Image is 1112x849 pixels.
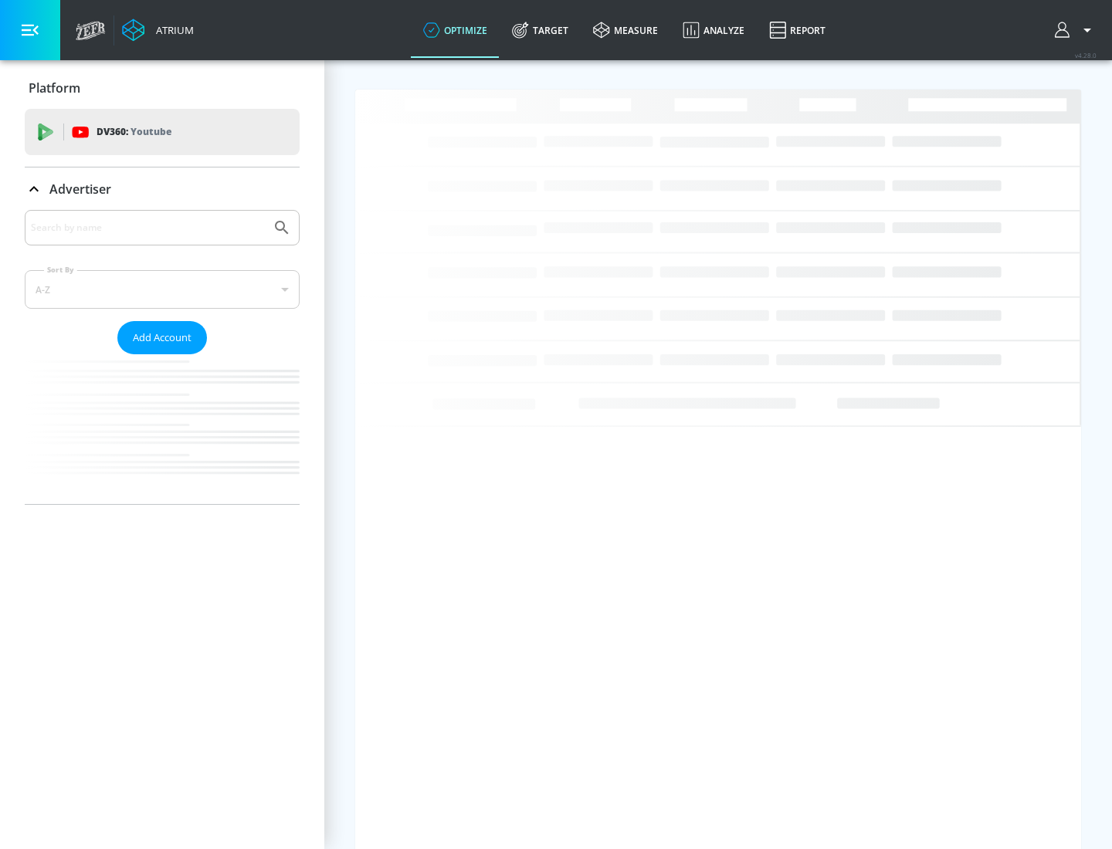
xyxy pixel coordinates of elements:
nav: list of Advertiser [25,354,300,504]
input: Search by name [31,218,265,238]
span: v 4.28.0 [1075,51,1097,59]
div: Platform [25,66,300,110]
button: Add Account [117,321,207,354]
a: optimize [411,2,500,58]
a: Analyze [670,2,757,58]
a: measure [581,2,670,58]
div: DV360: Youtube [25,109,300,155]
span: Add Account [133,329,192,347]
div: Advertiser [25,210,300,504]
p: Platform [29,79,80,96]
p: Youtube [131,123,171,140]
a: Target [500,2,581,58]
div: A-Z [25,270,300,309]
div: Atrium [150,23,194,37]
p: DV360: [97,123,171,140]
label: Sort By [44,265,77,275]
a: Atrium [122,19,194,42]
div: Advertiser [25,167,300,211]
a: Report [757,2,838,58]
p: Advertiser [49,181,111,198]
